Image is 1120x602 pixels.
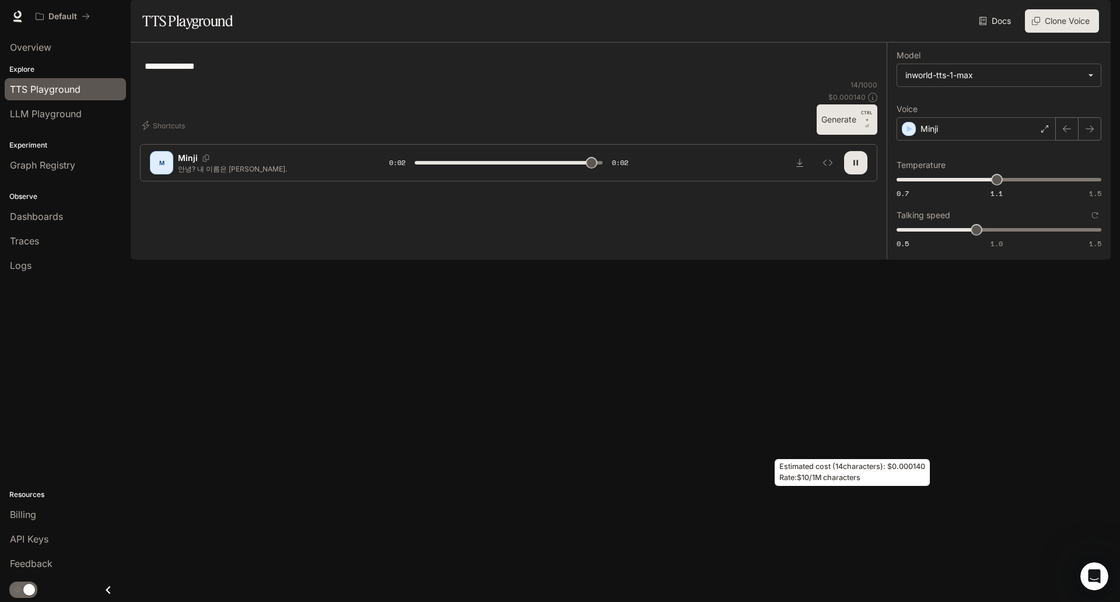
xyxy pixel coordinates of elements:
span: 1.5 [1089,188,1101,198]
div: M [152,153,171,172]
button: Inspect [816,151,839,174]
p: 14 / 1000 [850,80,877,90]
h1: TTS Playground [142,9,233,33]
div: inworld-tts-1-max [897,64,1101,86]
button: Download audio [788,151,811,174]
p: Default [48,12,77,22]
p: Model [897,51,921,60]
p: $ 0.000140 [828,92,866,102]
p: 안녕? 내 이름은 [PERSON_NAME]. [178,164,361,174]
button: Reset to default [1088,209,1101,222]
button: All workspaces [30,5,95,28]
span: 0:02 [389,157,405,169]
span: 0.5 [897,239,909,249]
span: 0:02 [612,157,628,169]
span: 0.7 [897,188,909,198]
iframe: Intercom live chat [1080,562,1108,590]
p: CTRL + [861,109,873,123]
button: Shortcuts [140,116,190,135]
span: 1.5 [1089,239,1101,249]
p: ⏎ [861,109,873,130]
span: 1.0 [991,239,1003,249]
button: Clone Voice [1025,9,1099,33]
p: Temperature [897,161,946,169]
div: inworld-tts-1-max [905,69,1082,81]
button: Copy Voice ID [198,155,214,162]
a: Docs [977,9,1016,33]
p: Minji [921,123,938,135]
div: Estimated cost ( 14 characters): $ 0.000140 Rate: $10/1M characters [775,459,930,486]
p: Talking speed [897,211,950,219]
span: 1.1 [991,188,1003,198]
p: Minji [178,152,198,164]
p: Voice [897,105,918,113]
button: GenerateCTRL +⏎ [817,104,877,135]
